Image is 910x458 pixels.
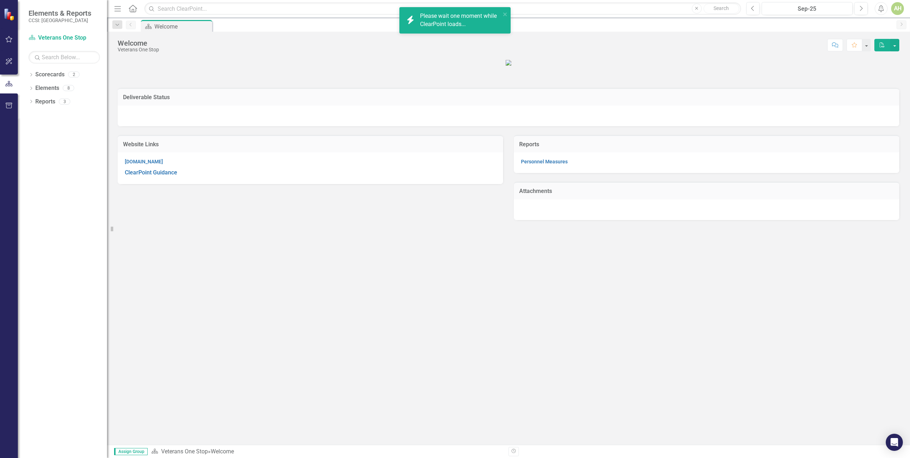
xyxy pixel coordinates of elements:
span: Elements & Reports [29,9,91,17]
a: Personnel Measures [521,159,568,164]
button: Sep-25 [762,2,853,15]
a: Veterans One Stop [161,448,208,455]
div: Welcome [211,448,234,455]
div: Sep-25 [764,5,850,13]
a: Reports [35,98,55,106]
div: 2 [68,72,80,78]
input: Search ClearPoint... [144,2,741,15]
a: Elements [35,84,59,92]
div: 8 [63,85,74,91]
h3: Attachments [519,188,894,194]
h3: Website Links [123,141,498,148]
span: Assign Group [114,448,148,455]
img: ClearPoint Strategy [4,8,16,21]
span: Search [714,5,729,11]
div: Welcome [118,39,159,47]
div: Please wait one moment while ClearPoint loads... [420,12,501,29]
input: Search Below... [29,51,100,63]
a: Scorecards [35,71,65,79]
h3: Reports [519,141,894,148]
div: » [151,448,503,456]
small: CCSI: [GEOGRAPHIC_DATA] [29,17,91,23]
a: [DOMAIN_NAME] [125,159,163,164]
button: AH [891,2,904,15]
button: Search [704,4,739,14]
div: Veterans One Stop [118,47,159,52]
button: close [503,10,508,18]
h3: Deliverable Status [123,94,894,101]
div: Welcome [154,22,210,31]
div: 3 [59,98,70,105]
img: Vets%201%20stop.JPG [506,60,511,66]
a: ClearPoint Guidance [125,169,177,176]
a: Veterans One Stop [29,34,100,42]
div: Open Intercom Messenger [886,434,903,451]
